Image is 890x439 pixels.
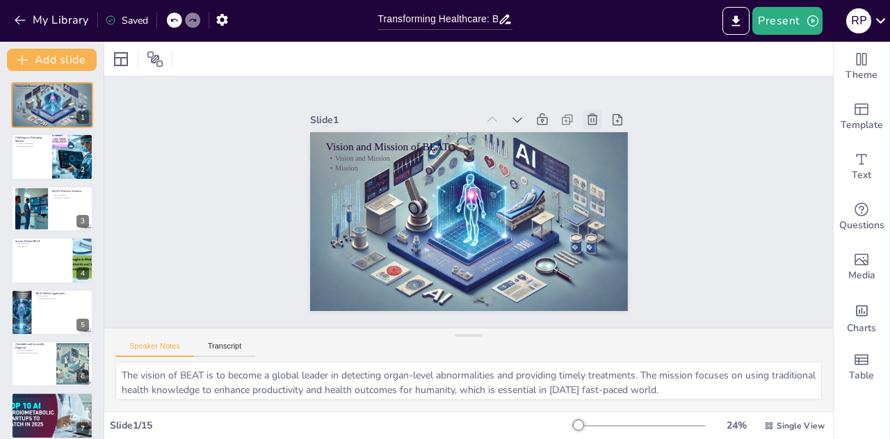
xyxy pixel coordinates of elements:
[147,51,163,67] span: Position
[834,142,889,192] div: Add text boxes
[11,237,93,283] div: https://cdn.sendsteps.com/images/logo/sendsteps_logo_white.pnghttps://cdn.sendsteps.com/images/lo...
[10,9,95,31] button: My Library
[849,368,874,383] span: Table
[15,342,52,350] p: Affordable and Accessible Diagnosis
[325,154,611,163] p: Vision and Mission
[105,14,148,27] div: Saved
[11,289,93,335] div: https://cdn.sendsteps.com/images/logo/sendsteps_logo_white.pnghttps://cdn.sendsteps.com/images/lo...
[15,351,52,354] p: Personalized Health Advice
[834,242,889,292] div: Add images, graphics, shapes or video
[834,292,889,342] div: Add charts and graphs
[76,422,89,435] div: 7
[834,342,889,392] div: Add a table
[76,319,89,331] div: 5
[378,9,497,29] input: Insert title
[15,90,89,93] p: Mission
[15,239,69,244] p: Science Behind BEAT
[848,268,875,283] span: Media
[15,145,48,147] p: Preventive Healthcare
[15,401,89,404] p: Proactive Measures
[722,7,750,35] button: Export to PowerPoint
[15,349,52,352] p: Real-Time Diagnosis
[834,42,889,92] div: Change the overall theme
[11,134,93,179] div: https://cdn.sendsteps.com/images/logo/sendsteps_logo_white.pnghttps://cdn.sendsteps.com/images/lo...
[720,419,753,432] div: 24 %
[846,7,871,35] button: R P
[110,48,132,70] div: Layout
[52,194,89,197] p: Early Detection
[15,135,48,143] p: Challenges in Emerging Markets
[194,342,256,357] button: Transcript
[115,362,822,400] textarea: The vision of BEAT is to become a global leader in detecting organ-level abnormalities and provid...
[76,267,89,280] div: 4
[11,341,93,387] div: https://cdn.sendsteps.com/images/logo/sendsteps_logo_white.pnghttps://cdn.sendsteps.com/images/lo...
[35,297,89,300] p: Comprehensive Features
[52,196,89,199] p: Innovative Approach
[110,419,572,432] div: Slide 1 / 15
[15,398,89,401] p: Health Management
[11,82,93,128] div: https://cdn.sendsteps.com/images/logo/sendsteps_logo_white.pnghttps://cdn.sendsteps.com/images/lo...
[76,163,89,176] div: 2
[752,7,822,35] button: Present
[847,321,876,336] span: Charts
[15,142,48,145] p: Access to Healthcare
[76,111,89,124] div: 1
[52,189,89,193] p: BEAT's Effective Solution
[35,294,89,297] p: User-Friendly
[35,291,89,295] p: BEAT Mobile Application
[15,88,89,90] p: Vision and Mission
[325,163,611,173] p: Mission
[325,140,611,154] p: Vision and Mission of BEAT
[834,92,889,142] div: Add ready made slides
[7,49,97,71] button: Add slide
[841,118,883,133] span: Template
[76,370,89,383] div: 6
[15,84,89,88] p: Vision and Mission of BEAT
[839,218,884,233] span: Questions
[15,394,89,399] p: Subscriber Health Status Overview
[310,113,478,127] div: Slide 1
[845,67,877,83] span: Theme
[115,342,194,357] button: Speaker Notes
[11,392,93,438] div: 7
[834,192,889,242] div: Get real-time input from your audience
[846,8,871,33] div: R P
[76,215,89,228] div: 3
[777,420,825,431] span: Single View
[11,186,93,232] div: https://cdn.sendsteps.com/images/logo/sendsteps_logo_white.pnghttps://cdn.sendsteps.com/images/lo...
[15,243,69,246] p: Organ Function
[15,246,69,248] p: Irregularities
[852,168,871,183] span: Text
